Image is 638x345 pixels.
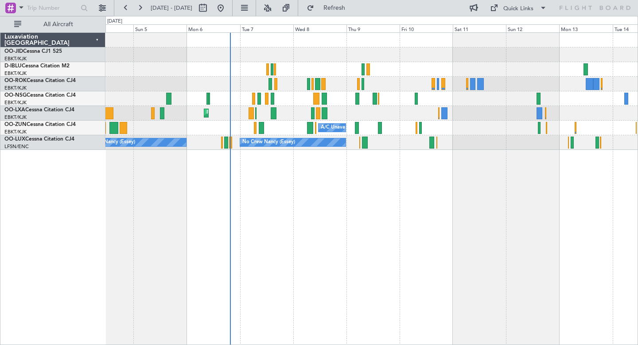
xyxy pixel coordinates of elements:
input: Trip Number [27,1,78,15]
button: Quick Links [486,1,551,15]
a: OO-ROKCessna Citation CJ4 [4,78,76,83]
span: D-IBLU [4,63,22,69]
a: OO-NSGCessna Citation CJ4 [4,93,76,98]
a: EBKT/KJK [4,70,27,77]
span: All Aircraft [23,21,93,27]
a: OO-JIDCessna CJ1 525 [4,49,62,54]
div: No Crew Nancy (Essey) [82,136,135,149]
div: Quick Links [503,4,533,13]
a: OO-ZUNCessna Citation CJ4 [4,122,76,127]
div: Tue 7 [240,24,293,32]
span: OO-ROK [4,78,27,83]
span: OO-LUX [4,137,25,142]
span: OO-ZUN [4,122,27,127]
div: Sun 5 [133,24,187,32]
div: Sun 12 [506,24,559,32]
div: Mon 6 [187,24,240,32]
span: [DATE] - [DATE] [151,4,192,12]
div: Thu 9 [346,24,400,32]
div: A/C Unavailable [GEOGRAPHIC_DATA]-[GEOGRAPHIC_DATA] [321,121,462,134]
span: OO-JID [4,49,23,54]
button: All Aircraft [10,17,96,31]
div: Sat 4 [80,24,133,32]
button: Refresh [303,1,356,15]
span: Refresh [316,5,353,11]
div: Planned Maint Kortrijk-[GEOGRAPHIC_DATA] [206,106,310,120]
a: D-IBLUCessna Citation M2 [4,63,70,69]
span: OO-LXA [4,107,25,113]
a: EBKT/KJK [4,85,27,91]
div: No Crew Nancy (Essey) [242,136,295,149]
a: OO-LUXCessna Citation CJ4 [4,137,74,142]
div: [DATE] [107,18,122,25]
a: EBKT/KJK [4,129,27,135]
div: Fri 10 [400,24,453,32]
a: EBKT/KJK [4,99,27,106]
div: Mon 13 [559,24,612,32]
a: EBKT/KJK [4,55,27,62]
span: OO-NSG [4,93,27,98]
div: Sat 11 [453,24,506,32]
a: OO-LXACessna Citation CJ4 [4,107,74,113]
a: EBKT/KJK [4,114,27,121]
a: LFSN/ENC [4,143,29,150]
div: Wed 8 [293,24,346,32]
